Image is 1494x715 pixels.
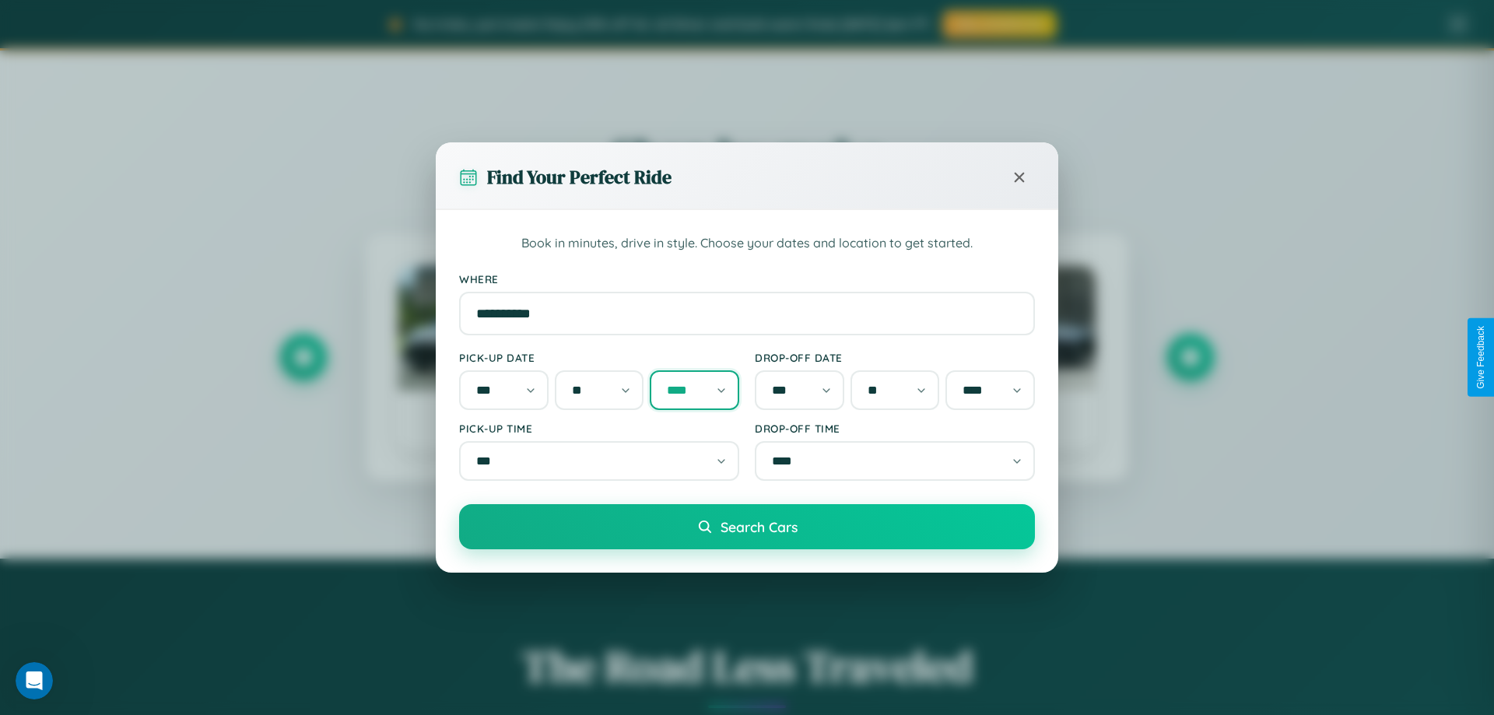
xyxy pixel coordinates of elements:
[487,164,672,190] h3: Find Your Perfect Ride
[459,351,739,364] label: Pick-up Date
[721,518,798,535] span: Search Cars
[459,272,1035,286] label: Where
[459,422,739,435] label: Pick-up Time
[755,351,1035,364] label: Drop-off Date
[459,504,1035,549] button: Search Cars
[459,233,1035,254] p: Book in minutes, drive in style. Choose your dates and location to get started.
[755,422,1035,435] label: Drop-off Time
